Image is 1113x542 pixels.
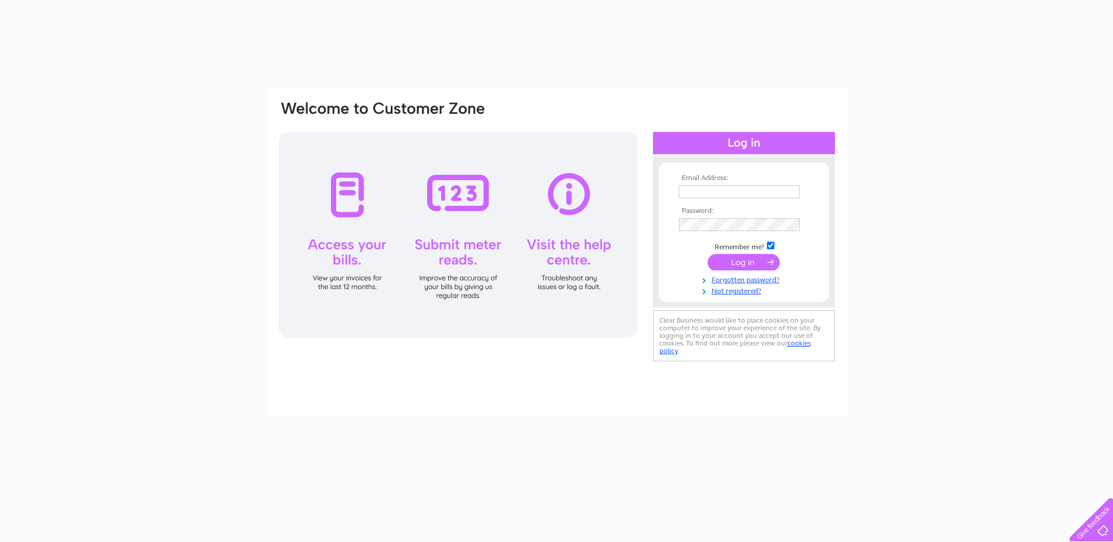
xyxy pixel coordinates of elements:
[676,207,812,215] th: Password:
[679,284,812,296] a: Not registered?
[708,254,780,270] input: Submit
[679,273,812,284] a: Forgotten password?
[653,310,835,361] div: Clear Business would like to place cookies on your computer to improve your experience of the sit...
[659,339,811,355] a: cookies policy
[676,174,812,182] th: Email Address:
[676,240,812,252] td: Remember me?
